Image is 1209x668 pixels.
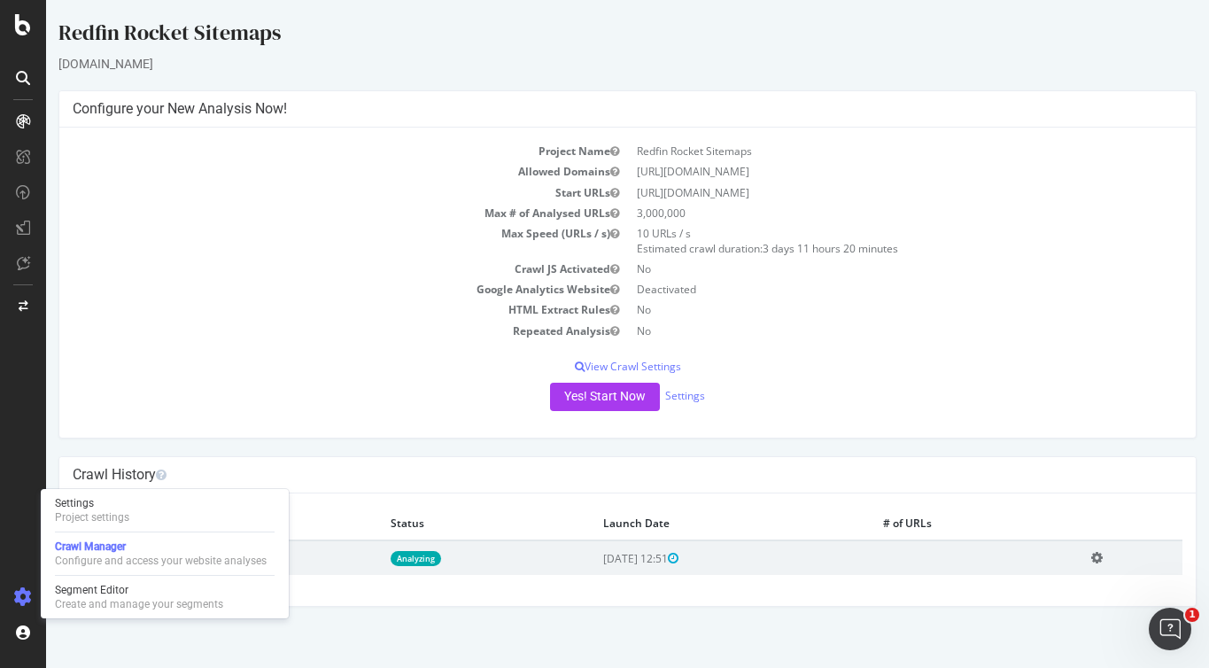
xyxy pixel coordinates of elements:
[27,100,1136,118] h4: Configure your New Analysis Now!
[27,279,582,299] td: Google Analytics Website
[55,597,223,611] div: Create and manage your segments
[582,183,1137,203] td: [URL][DOMAIN_NAME]
[27,161,582,182] td: Allowed Domains
[582,203,1137,223] td: 3,000,000
[27,359,1136,374] p: View Crawl Settings
[12,18,1151,55] div: Redfin Rocket Sitemaps
[345,551,395,566] a: Analyzing
[582,279,1137,299] td: Deactivated
[55,510,129,524] div: Project settings
[619,388,659,403] a: Settings
[27,466,1136,484] h4: Crawl History
[27,223,582,259] td: Max Speed (URLs / s)
[48,494,282,526] a: SettingsProject settings
[1185,608,1199,622] span: 1
[582,259,1137,279] td: No
[12,55,1151,73] div: [DOMAIN_NAME]
[824,507,1031,540] th: # of URLs
[55,554,267,568] div: Configure and access your website analyses
[40,551,124,566] a: [DATE] analyzing
[582,299,1137,320] td: No
[55,540,267,554] div: Crawl Manager
[27,183,582,203] td: Start URLs
[48,538,282,570] a: Crawl ManagerConfigure and access your website analyses
[27,203,582,223] td: Max # of Analysed URLs
[582,223,1137,259] td: 10 URLs / s Estimated crawl duration:
[504,383,614,411] button: Yes! Start Now
[48,581,282,613] a: Segment EditorCreate and manage your segments
[582,321,1137,341] td: No
[582,141,1137,161] td: Redfin Rocket Sitemaps
[582,161,1137,182] td: [URL][DOMAIN_NAME]
[27,507,331,540] th: Analysis
[27,321,582,341] td: Repeated Analysis
[55,496,129,510] div: Settings
[331,507,544,540] th: Status
[27,299,582,320] td: HTML Extract Rules
[717,241,852,256] span: 3 days 11 hours 20 minutes
[544,507,825,540] th: Launch Date
[27,141,582,161] td: Project Name
[55,583,223,597] div: Segment Editor
[1149,608,1191,650] iframe: Intercom live chat
[27,259,582,279] td: Crawl JS Activated
[557,551,632,566] span: [DATE] 12:51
